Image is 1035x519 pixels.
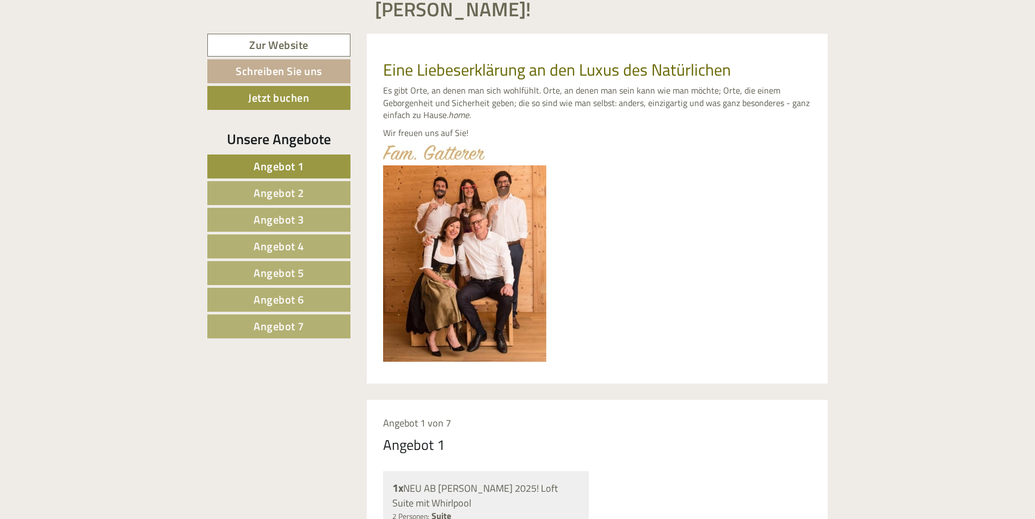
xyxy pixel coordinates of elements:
span: Angebot 1 von 7 [383,416,451,430]
img: image [383,145,485,160]
em: home. [448,108,471,121]
a: Schreiben Sie uns [207,59,350,83]
span: Angebot 7 [254,318,304,335]
span: Angebot 5 [254,264,304,281]
span: Angebot 2 [254,184,304,201]
span: Eine Liebeserklärung an den Luxus des Natürlichen [383,57,731,82]
span: Angebot 3 [254,211,304,228]
div: Angebot 1 [383,435,445,455]
span: Angebot 4 [254,238,304,255]
p: Es gibt Orte, an denen man sich wohlfühlt. Orte, an denen man sein kann wie man möchte; Orte, die... [383,84,812,122]
p: Wir freuen uns auf Sie! [383,127,812,139]
b: 1x [392,479,403,496]
div: NEU AB [PERSON_NAME] 2025! Loft Suite mit Whirlpool [392,480,580,510]
a: Jetzt buchen [207,86,350,110]
span: Angebot 1 [254,158,304,175]
span: Angebot 6 [254,291,304,308]
div: Unsere Angebote [207,129,350,149]
a: Zur Website [207,34,350,57]
img: image [383,165,546,362]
